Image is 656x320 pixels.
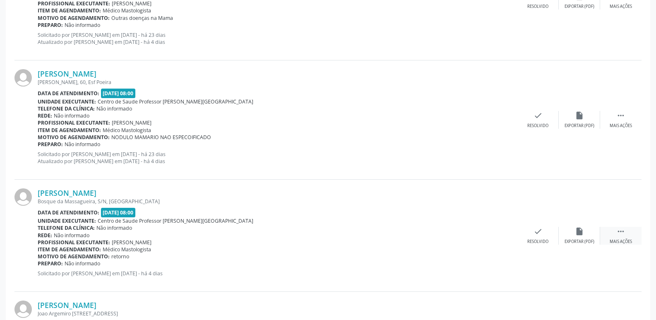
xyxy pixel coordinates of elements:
i: check [533,111,543,120]
b: Telefone da clínica: [38,224,95,231]
b: Preparo: [38,22,63,29]
span: Não informado [96,105,132,112]
span: [PERSON_NAME] [112,239,151,246]
b: Motivo de agendamento: [38,134,110,141]
b: Item de agendamento: [38,127,101,134]
b: Profissional executante: [38,239,110,246]
div: Exportar (PDF) [565,4,594,10]
span: Não informado [54,112,89,119]
div: Mais ações [610,123,632,129]
span: Outras doenças na Mama [111,14,173,22]
i: insert_drive_file [575,227,584,236]
div: [PERSON_NAME], 60, Esf Poeira [38,79,517,86]
b: Profissional executante: [38,119,110,126]
i:  [616,227,625,236]
div: Resolvido [527,239,548,245]
div: Resolvido [527,123,548,129]
b: Data de atendimento: [38,90,99,97]
img: img [14,188,32,206]
div: Bosque da Massagueira, S/N, [GEOGRAPHIC_DATA] [38,198,517,205]
i: check [533,227,543,236]
span: Não informado [96,224,132,231]
b: Telefone da clínica: [38,105,95,112]
span: [DATE] 08:00 [101,208,136,217]
a: [PERSON_NAME] [38,188,96,197]
span: [DATE] 08:00 [101,89,136,98]
span: Centro de Saude Professor [PERSON_NAME][GEOGRAPHIC_DATA] [98,217,253,224]
div: Mais ações [610,4,632,10]
b: Data de atendimento: [38,209,99,216]
span: Não informado [65,22,100,29]
div: Joao Argemiro [STREET_ADDRESS] [38,310,517,317]
span: Médico Mastologista [103,7,151,14]
b: Unidade executante: [38,217,96,224]
i: insert_drive_file [575,111,584,120]
p: Solicitado por [PERSON_NAME] em [DATE] - há 23 dias Atualizado por [PERSON_NAME] em [DATE] - há 4... [38,151,517,165]
div: Resolvido [527,4,548,10]
span: Médico Mastologista [103,246,151,253]
b: Motivo de agendamento: [38,253,110,260]
div: Exportar (PDF) [565,239,594,245]
b: Preparo: [38,260,63,267]
b: Motivo de agendamento: [38,14,110,22]
img: img [14,69,32,87]
p: Solicitado por [PERSON_NAME] em [DATE] - há 23 dias Atualizado por [PERSON_NAME] em [DATE] - há 4... [38,31,517,46]
b: Rede: [38,232,52,239]
b: Unidade executante: [38,98,96,105]
i:  [616,111,625,120]
b: Preparo: [38,141,63,148]
b: Item de agendamento: [38,7,101,14]
a: [PERSON_NAME] [38,301,96,310]
span: Médico Mastologista [103,127,151,134]
div: Mais ações [610,239,632,245]
span: retorno [111,253,129,260]
b: Item de agendamento: [38,246,101,253]
span: [PERSON_NAME] [112,119,151,126]
span: NODULO MAMARIO NAO ESPECOIFICADO [111,134,211,141]
div: Exportar (PDF) [565,123,594,129]
span: Não informado [54,232,89,239]
span: Não informado [65,141,100,148]
span: Não informado [65,260,100,267]
a: [PERSON_NAME] [38,69,96,78]
span: Centro de Saude Professor [PERSON_NAME][GEOGRAPHIC_DATA] [98,98,253,105]
p: Solicitado por [PERSON_NAME] em [DATE] - há 4 dias [38,270,517,277]
b: Rede: [38,112,52,119]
